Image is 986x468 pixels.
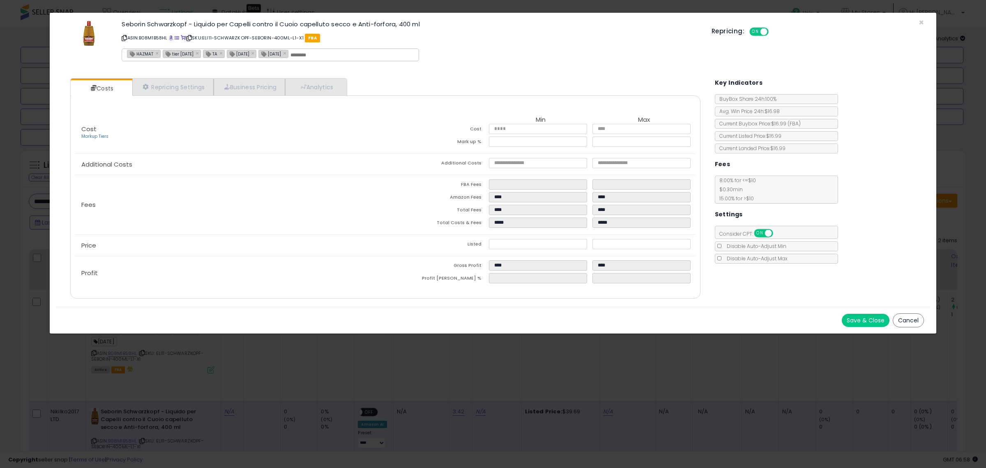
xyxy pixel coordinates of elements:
[75,161,385,168] p: Additional Costs
[227,50,249,57] span: [DATE]
[285,79,346,95] a: Analytics
[767,28,781,35] span: OFF
[385,179,489,192] td: FBA Fees
[715,230,784,237] span: Consider CPT:
[715,159,730,169] h5: Fees
[214,79,286,95] a: Business Pricing
[155,49,160,57] a: ×
[385,137,489,149] td: Mark up %
[71,80,131,97] a: Costs
[75,202,385,208] p: Fees
[385,192,489,205] td: Amazon Fees
[919,16,924,28] span: ×
[715,95,776,102] span: BuyBox Share 24h: 100%
[251,49,256,57] a: ×
[75,270,385,276] p: Profit
[259,50,281,57] span: [DATE]
[169,35,173,41] a: BuyBox page
[83,21,94,46] img: 41SDmDLWOBL._SL60_.jpg
[715,108,780,115] span: Avg. Win Price 24h: $16.98
[385,158,489,171] td: Additional Costs
[772,230,785,237] span: OFF
[715,120,801,127] span: Current Buybox Price:
[715,186,743,193] span: $0.30 min
[122,31,699,44] p: ASIN: B08M1B58HL | SKU: ELI11-SCHWARZKOPF-SEBORIN-400ML-L1-X1
[203,50,217,57] span: TA
[81,133,108,139] a: Markup Tiers
[842,314,889,327] button: Save & Close
[385,124,489,137] td: Cost
[132,79,214,95] a: Repricing Settings
[385,273,489,286] td: Profit [PERSON_NAME] %
[127,50,153,57] span: HAZMAT
[715,132,781,139] span: Current Listed Price: $16.99
[385,205,489,218] td: Total Fees
[75,126,385,140] p: Cost
[385,218,489,230] td: Total Costs & Fees
[893,313,924,327] button: Cancel
[755,230,765,237] span: ON
[723,243,786,250] span: Disable Auto-Adjust Min
[196,49,200,57] a: ×
[788,120,801,127] span: ( FBA )
[305,34,320,42] span: FBA
[75,242,385,249] p: Price
[715,195,754,202] span: 15.00 % for > $10
[592,116,696,124] th: Max
[385,239,489,252] td: Listed
[715,209,743,220] h5: Settings
[385,260,489,273] td: Gross Profit
[750,28,760,35] span: ON
[771,120,801,127] span: $16.99
[715,78,763,88] h5: Key Indicators
[163,50,194,57] span: tier [DATE]
[181,35,185,41] a: Your listing only
[175,35,179,41] a: All offer listings
[715,145,786,152] span: Current Landed Price: $16.99
[489,116,592,124] th: Min
[712,28,744,35] h5: Repricing:
[723,255,788,262] span: Disable Auto-Adjust Max
[283,49,288,57] a: ×
[219,49,224,57] a: ×
[715,177,756,202] span: 8.00 % for <= $10
[122,21,699,27] h3: Seborin Schwarzkopf - Liquido per Capelli contro il Cuoio capelluto secco e Anti-forfora, 400 ml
